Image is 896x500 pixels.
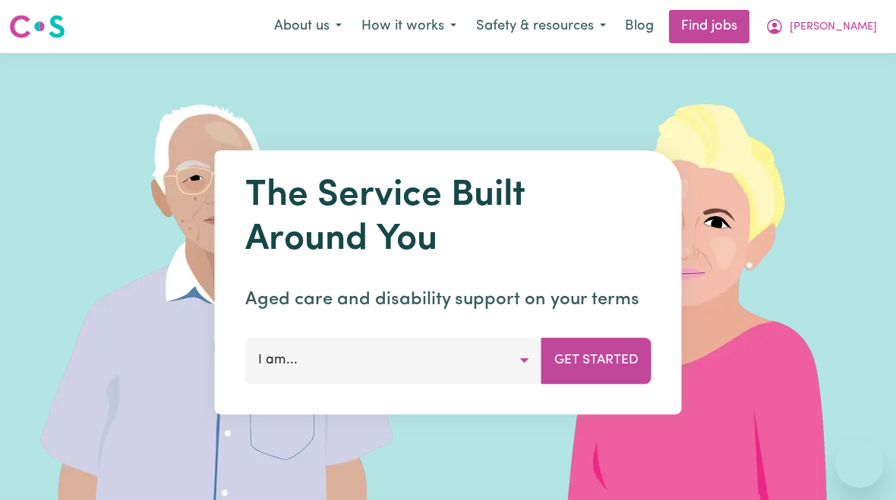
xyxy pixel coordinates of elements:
[616,10,663,43] a: Blog
[669,10,749,43] a: Find jobs
[245,175,651,262] h1: The Service Built Around You
[790,19,877,36] span: [PERSON_NAME]
[541,338,651,383] button: Get Started
[9,13,65,40] img: Careseekers logo
[9,9,65,44] a: Careseekers logo
[245,338,542,383] button: I am...
[245,286,651,313] p: Aged care and disability support on your terms
[264,11,352,42] button: About us
[352,11,466,42] button: How it works
[466,11,616,42] button: Safety & resources
[756,11,887,42] button: My Account
[835,439,884,488] iframe: Button to launch messaging window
